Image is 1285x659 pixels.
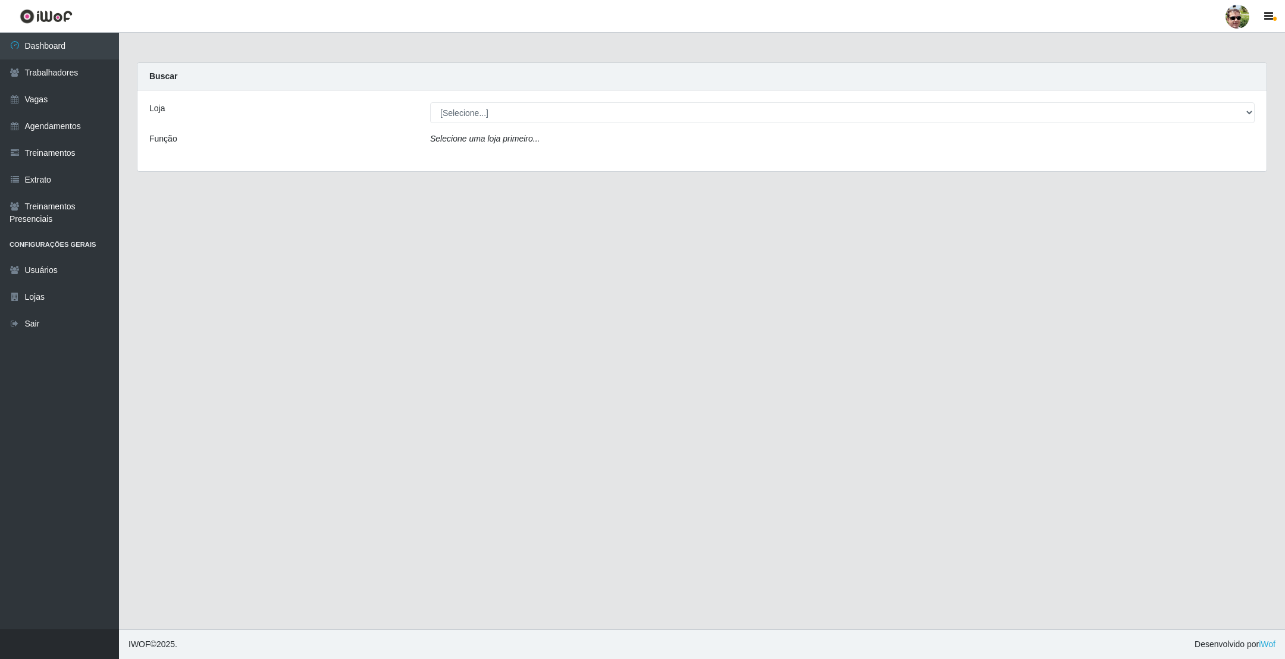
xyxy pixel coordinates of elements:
span: IWOF [128,639,151,649]
strong: Buscar [149,71,177,81]
span: Desenvolvido por [1195,638,1275,651]
label: Função [149,133,177,145]
span: © 2025 . [128,638,177,651]
img: CoreUI Logo [20,9,73,24]
i: Selecione uma loja primeiro... [430,134,540,143]
a: iWof [1259,639,1275,649]
label: Loja [149,102,165,115]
